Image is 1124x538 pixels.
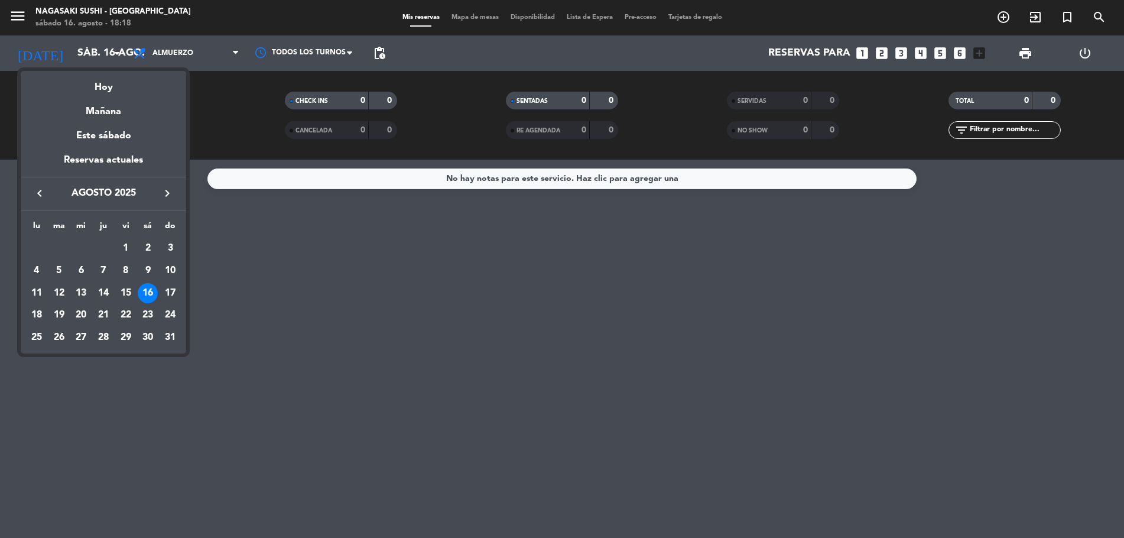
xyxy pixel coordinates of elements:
div: 14 [93,283,113,303]
div: 22 [116,305,136,325]
th: sábado [137,219,160,238]
td: 20 de agosto de 2025 [70,304,92,326]
div: 5 [49,261,69,281]
div: 25 [27,328,47,348]
button: keyboard_arrow_left [29,186,50,201]
th: miércoles [70,219,92,238]
div: 9 [138,261,158,281]
div: 24 [160,305,180,325]
div: 29 [116,328,136,348]
div: 17 [160,283,180,303]
div: 26 [49,328,69,348]
td: AGO. [25,237,115,260]
td: 31 de agosto de 2025 [159,326,181,349]
td: 26 de agosto de 2025 [48,326,70,349]
th: martes [48,219,70,238]
div: 8 [116,261,136,281]
div: 21 [93,305,113,325]
div: 28 [93,328,113,348]
div: 31 [160,328,180,348]
td: 17 de agosto de 2025 [159,282,181,304]
span: agosto 2025 [50,186,157,201]
td: 30 de agosto de 2025 [137,326,160,349]
div: Hoy [21,71,186,95]
td: 9 de agosto de 2025 [137,260,160,282]
div: 19 [49,305,69,325]
div: 11 [27,283,47,303]
div: Este sábado [21,119,186,153]
td: 12 de agosto de 2025 [48,282,70,304]
i: keyboard_arrow_right [160,186,174,200]
div: Mañana [21,95,186,119]
td: 18 de agosto de 2025 [25,304,48,326]
td: 11 de agosto de 2025 [25,282,48,304]
td: 23 de agosto de 2025 [137,304,160,326]
td: 21 de agosto de 2025 [92,304,115,326]
div: 15 [116,283,136,303]
td: 16 de agosto de 2025 [137,282,160,304]
td: 25 de agosto de 2025 [25,326,48,349]
div: 30 [138,328,158,348]
td: 10 de agosto de 2025 [159,260,181,282]
div: 18 [27,305,47,325]
div: 7 [93,261,113,281]
td: 27 de agosto de 2025 [70,326,92,349]
td: 13 de agosto de 2025 [70,282,92,304]
div: 2 [138,238,158,258]
div: 13 [71,283,91,303]
td: 7 de agosto de 2025 [92,260,115,282]
td: 2 de agosto de 2025 [137,237,160,260]
th: jueves [92,219,115,238]
td: 3 de agosto de 2025 [159,237,181,260]
div: 6 [71,261,91,281]
td: 29 de agosto de 2025 [115,326,137,349]
td: 6 de agosto de 2025 [70,260,92,282]
td: 5 de agosto de 2025 [48,260,70,282]
div: 4 [27,261,47,281]
th: domingo [159,219,181,238]
th: lunes [25,219,48,238]
div: 12 [49,283,69,303]
td: 15 de agosto de 2025 [115,282,137,304]
div: 23 [138,305,158,325]
div: 10 [160,261,180,281]
td: 28 de agosto de 2025 [92,326,115,349]
div: 27 [71,328,91,348]
td: 4 de agosto de 2025 [25,260,48,282]
td: 24 de agosto de 2025 [159,304,181,326]
td: 19 de agosto de 2025 [48,304,70,326]
div: 16 [138,283,158,303]
i: keyboard_arrow_left [33,186,47,200]
td: 14 de agosto de 2025 [92,282,115,304]
div: Reservas actuales [21,153,186,177]
td: 22 de agosto de 2025 [115,304,137,326]
button: keyboard_arrow_right [157,186,178,201]
td: 8 de agosto de 2025 [115,260,137,282]
div: 3 [160,238,180,258]
div: 1 [116,238,136,258]
th: viernes [115,219,137,238]
div: 20 [71,305,91,325]
td: 1 de agosto de 2025 [115,237,137,260]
